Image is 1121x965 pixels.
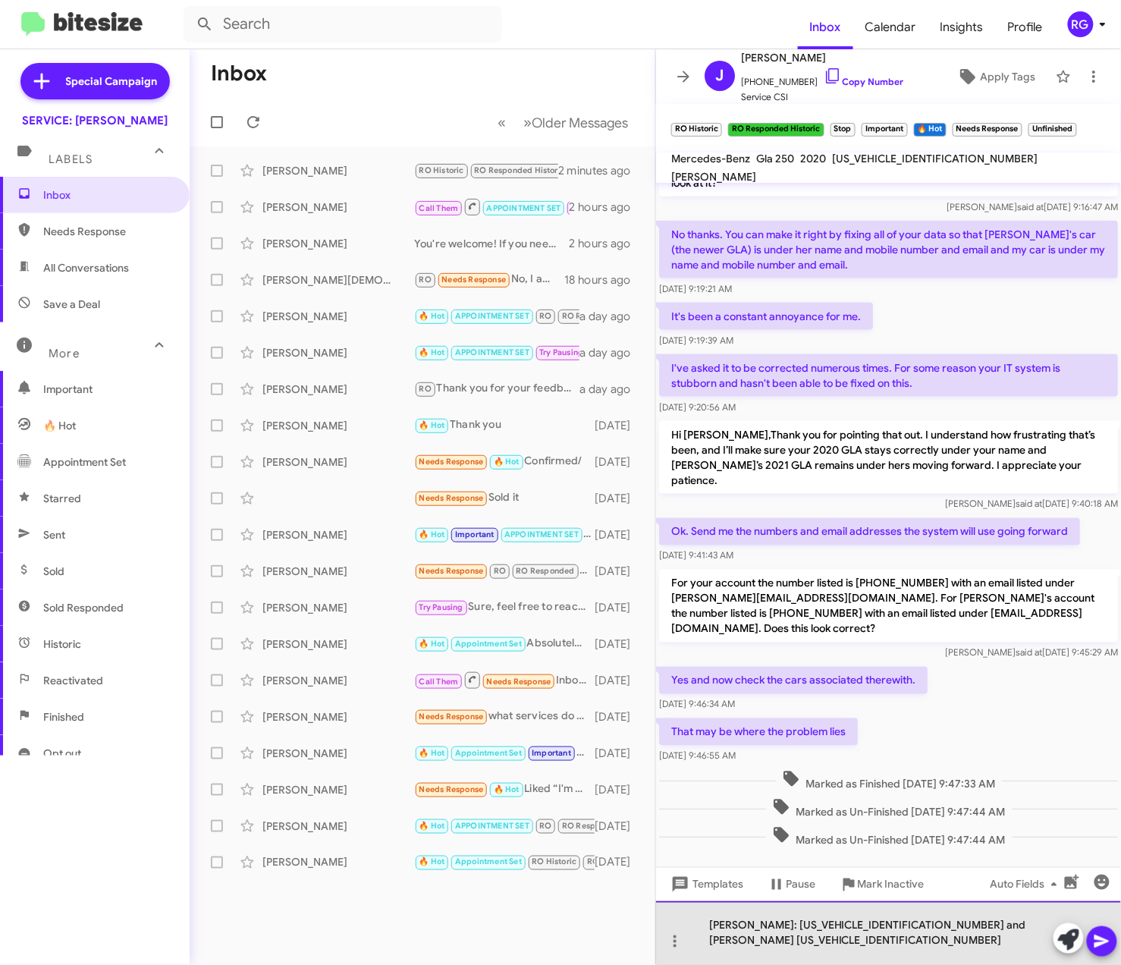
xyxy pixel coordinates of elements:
[43,224,172,239] span: Needs Response
[1068,11,1094,37] div: RG
[832,152,1038,165] span: [US_VEHICLE_IDENTIFICATION_NUMBER]
[262,200,414,215] div: [PERSON_NAME]
[504,530,579,539] span: APPOINTMENT SET
[659,421,1118,494] p: Hi [PERSON_NAME],Thank you for pointing that out. I understand how frustrating that’s been, and I...
[414,562,595,580] div: I just got de
[656,871,755,898] button: Templates
[489,107,637,138] nav: Page navigation example
[419,493,484,503] span: Needs Response
[262,600,414,615] div: [PERSON_NAME]
[514,107,637,138] button: Next
[22,113,168,128] div: SERVICE: [PERSON_NAME]
[996,5,1055,49] a: Profile
[262,637,414,652] div: [PERSON_NAME]
[532,857,576,867] span: RO Historic
[262,418,414,433] div: [PERSON_NAME]
[262,236,414,251] div: [PERSON_NAME]
[831,123,856,137] small: Stop
[1055,11,1104,37] button: RG
[455,857,522,867] span: Appointment Set
[43,673,103,688] span: Reactivated
[419,384,432,394] span: RO
[49,152,93,166] span: Labels
[991,871,1063,898] span: Auto Fields
[659,699,735,710] span: [DATE] 9:46:34 AM
[798,5,853,49] a: Inbox
[414,236,570,251] div: You're welcome! If you need to schedule any maintenance or repairs for your vehicle, just let me ...
[419,275,432,284] span: RO
[595,418,643,433] div: [DATE]
[595,746,643,761] div: [DATE]
[595,527,643,542] div: [DATE]
[539,347,583,357] span: Try Pausing
[43,709,84,725] span: Finished
[43,382,172,397] span: Important
[659,667,928,694] p: Yes and now check the cars associated therewith.
[659,518,1080,545] p: Ok. Send me the numbers and email addresses the system will use going forward
[595,637,643,652] div: [DATE]
[488,107,515,138] button: Previous
[579,309,643,324] div: a day ago
[414,708,595,725] div: what services do you have for EQ 450 Electric car??
[539,821,551,831] span: RO
[595,564,643,579] div: [DATE]
[668,871,743,898] span: Templates
[562,821,620,831] span: RO Responded
[587,857,678,867] span: RO Responded Historic
[262,564,414,579] div: [PERSON_NAME]
[43,297,100,312] span: Save a Deal
[539,311,551,321] span: RO
[455,639,522,649] span: Appointment Set
[766,826,1012,848] span: Marked as Un-Finished [DATE] 9:47:44 AM
[414,599,595,616] div: Sure, feel free to reach out anytime when you're ready to schedule your service. We're here to help!
[262,746,414,761] div: [PERSON_NAME]
[419,165,464,175] span: RO Historic
[262,709,414,725] div: [PERSON_NAME]
[20,63,170,99] a: Special Campaign
[43,564,64,579] span: Sold
[944,63,1048,90] button: Apply Tags
[419,784,484,794] span: Needs Response
[756,152,794,165] span: Gla 250
[455,311,529,321] span: APPOINTMENT SET
[558,163,643,178] div: 2 minutes ago
[414,635,595,652] div: Absolutely, we can have a loaner vehicle for your visit. Your visit is confirmed for [DATE] aroun...
[532,748,571,758] span: Important
[1016,647,1042,659] span: said at
[419,347,445,357] span: 🔥 Hot
[419,457,484,467] span: Needs Response
[659,303,873,330] p: It's been a constant annoyance for me.
[414,197,570,216] div: Absolutely, when works best for you to come drop it off? We have time slots [DATE] and [DATE].
[43,418,76,433] span: 🔥 Hot
[262,163,414,178] div: [PERSON_NAME]
[562,311,620,321] span: RO Responded
[487,203,561,213] span: APPOINTMENT SET
[947,201,1118,212] span: [PERSON_NAME] [DATE] 9:16:47 AM
[43,527,65,542] span: Sent
[1028,123,1076,137] small: Unfinished
[414,853,595,871] div: You're welcome! Looking forward to seeing you on [DATE] 8 AM. Safe travels until then!
[659,718,858,746] p: That may be where the problem lies
[953,123,1022,137] small: Needs Response
[414,271,564,288] div: No, I am not the service manager and the service guy named [PERSON_NAME] were so inconsiderate an...
[858,871,925,898] span: Mark Inactive
[595,819,643,834] div: [DATE]
[43,637,81,652] span: Historic
[523,113,532,132] span: »
[716,64,724,88] span: J
[414,307,579,325] div: Hi [PERSON_NAME],The offer that was sent to you back in May is no longer available, but we’re cur...
[741,49,903,67] span: [PERSON_NAME]
[414,380,579,398] div: Thank you for your feedback! If you need to book your next service or have any questions, just le...
[564,272,643,288] div: 18 hours ago
[914,123,947,137] small: 🔥 Hot
[659,570,1118,643] p: For your account the number listed is [PHONE_NUMBER] with an email listed under [PERSON_NAME][EMA...
[455,748,522,758] span: Appointment Set
[455,347,529,357] span: APPOINTMENT SET
[262,382,414,397] div: [PERSON_NAME]
[66,74,158,89] span: Special Campaign
[414,453,595,470] div: Confirmed/
[419,530,445,539] span: 🔥 Hot
[441,275,506,284] span: Needs Response
[414,671,595,690] div: Inbound Call
[262,345,414,360] div: [PERSON_NAME]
